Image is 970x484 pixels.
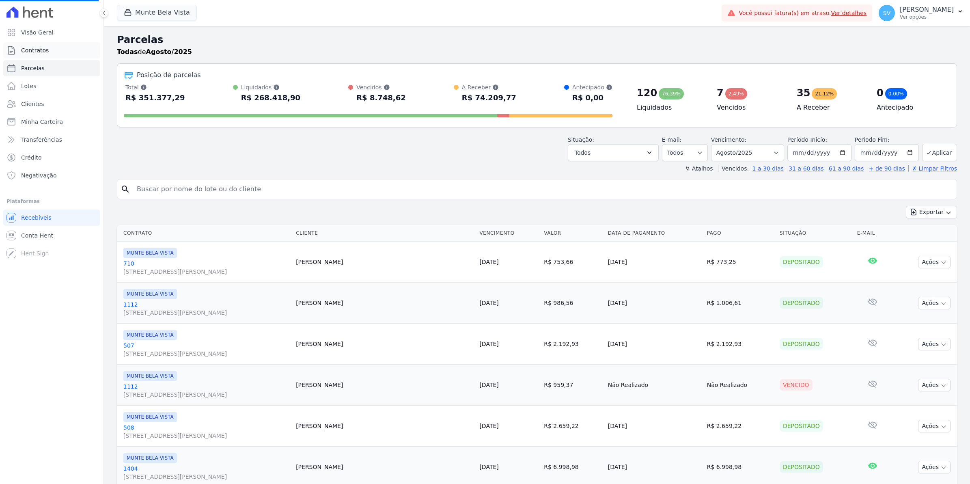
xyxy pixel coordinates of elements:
[711,136,746,143] label: Vencimento:
[605,225,704,242] th: Data de Pagamento
[117,47,192,57] p: de
[704,225,776,242] th: Pago
[812,88,837,99] div: 21,12%
[704,406,776,447] td: R$ 2.659,22
[541,242,604,283] td: R$ 753,66
[21,46,49,54] span: Contratos
[869,165,905,172] a: + de 90 dias
[918,338,951,350] button: Ações
[685,165,713,172] label: ↯ Atalhos
[293,365,476,406] td: [PERSON_NAME]
[3,24,100,41] a: Visão Geral
[918,297,951,309] button: Ações
[21,231,53,240] span: Conta Hent
[572,83,612,91] div: Antecipado
[717,86,724,99] div: 7
[479,382,498,388] a: [DATE]
[21,64,45,72] span: Parcelas
[137,70,201,80] div: Posição de parcelas
[662,136,682,143] label: E-mail:
[6,197,97,206] div: Plataformas
[568,144,659,161] button: Todos
[123,371,177,381] span: MUNTE BELA VISTA
[123,300,289,317] a: 1112[STREET_ADDRESS][PERSON_NAME]
[605,406,704,447] td: [DATE]
[123,473,289,481] span: [STREET_ADDRESS][PERSON_NAME]
[3,132,100,148] a: Transferências
[123,309,289,317] span: [STREET_ADDRESS][PERSON_NAME]
[21,136,62,144] span: Transferências
[479,464,498,470] a: [DATE]
[704,242,776,283] td: R$ 773,25
[877,86,884,99] div: 0
[789,165,823,172] a: 31 a 60 dias
[3,60,100,76] a: Parcelas
[541,406,604,447] td: R$ 2.659,22
[21,28,54,37] span: Visão Geral
[717,103,784,112] h4: Vencidos
[21,118,63,126] span: Minha Carteira
[3,210,100,226] a: Recebíveis
[829,165,864,172] a: 61 a 90 dias
[479,300,498,306] a: [DATE]
[739,9,867,17] span: Você possui fatura(s) em atraso.
[123,453,177,463] span: MUNTE BELA VISTA
[918,420,951,432] button: Ações
[922,144,957,161] button: Aplicar
[117,48,138,56] strong: Todas
[479,341,498,347] a: [DATE]
[123,382,289,399] a: 1112[STREET_ADDRESS][PERSON_NAME]
[572,91,612,104] div: R$ 0,00
[780,379,813,391] div: Vencido
[780,461,823,473] div: Depositado
[704,324,776,365] td: R$ 2.192,93
[752,165,784,172] a: 1 a 30 dias
[3,149,100,166] a: Crédito
[125,91,185,104] div: R$ 351.377,29
[3,167,100,184] a: Negativação
[117,5,197,20] button: Munte Bela Vista
[3,42,100,58] a: Contratos
[776,225,854,242] th: Situação
[356,83,405,91] div: Vencidos
[568,136,594,143] label: Situação:
[877,103,944,112] h4: Antecipado
[117,32,957,47] h2: Parcelas
[117,225,293,242] th: Contrato
[797,103,864,112] h4: A Receber
[541,365,604,406] td: R$ 959,37
[725,88,747,99] div: 2,49%
[132,181,953,197] input: Buscar por nome do lote ou do cliente
[637,103,704,112] h4: Liquidados
[293,406,476,447] td: [PERSON_NAME]
[605,365,704,406] td: Não Realizado
[462,83,516,91] div: A Receber
[900,14,954,20] p: Ver opções
[241,91,301,104] div: R$ 268.418,90
[831,10,867,16] a: Ver detalhes
[797,86,810,99] div: 35
[146,48,192,56] strong: Agosto/2025
[479,259,498,265] a: [DATE]
[21,214,52,222] span: Recebíveis
[123,248,177,258] span: MUNTE BELA VISTA
[123,350,289,358] span: [STREET_ADDRESS][PERSON_NAME]
[123,268,289,276] span: [STREET_ADDRESS][PERSON_NAME]
[293,283,476,324] td: [PERSON_NAME]
[918,379,951,391] button: Ações
[872,2,970,24] button: SV [PERSON_NAME] Ver opções
[3,227,100,244] a: Conta Hent
[21,171,57,179] span: Negativação
[21,153,42,162] span: Crédito
[787,136,827,143] label: Período Inicío:
[704,365,776,406] td: Não Realizado
[637,86,657,99] div: 120
[21,82,37,90] span: Lotes
[854,225,892,242] th: E-mail
[918,256,951,268] button: Ações
[241,83,301,91] div: Liquidados
[906,206,957,218] button: Exportar
[605,324,704,365] td: [DATE]
[356,91,405,104] div: R$ 8.748,62
[855,136,919,144] label: Período Fim:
